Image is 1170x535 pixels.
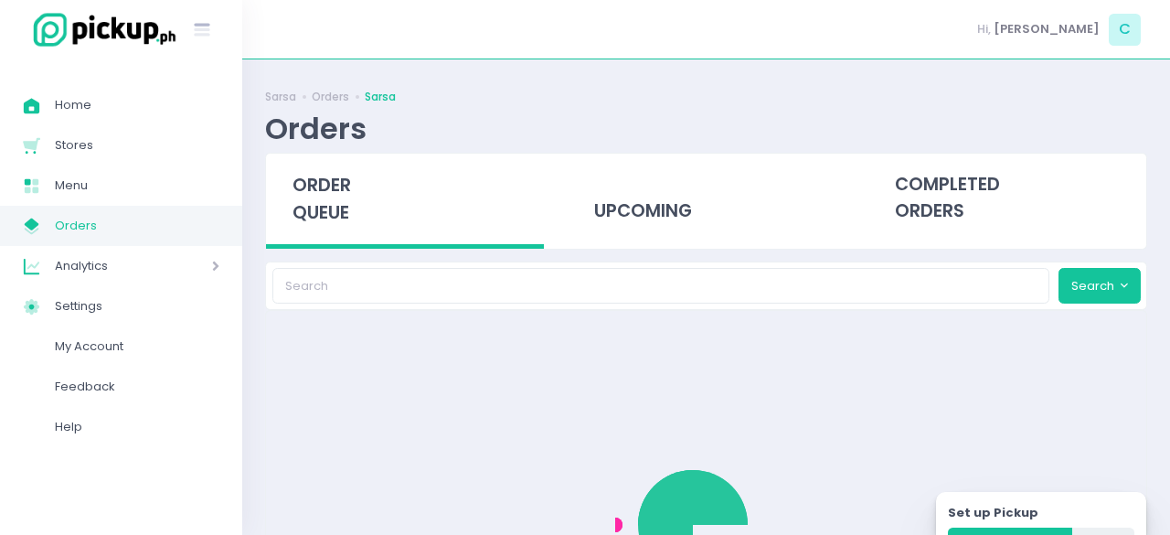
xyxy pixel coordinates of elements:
label: Set up Pickup [948,504,1038,522]
span: My Account [55,335,219,358]
span: [PERSON_NAME] [994,20,1100,38]
button: Search [1058,268,1141,303]
div: upcoming [567,154,845,243]
a: Sarsa [365,89,396,105]
span: Feedback [55,375,219,399]
span: order queue [292,173,351,225]
span: Help [55,415,219,439]
span: Orders [55,214,219,238]
a: Sarsa [265,89,296,105]
a: Orders [312,89,349,105]
span: Hi, [977,20,991,38]
span: Menu [55,174,219,198]
div: Orders [265,111,367,146]
span: Analytics [55,254,160,278]
span: Settings [55,294,219,318]
div: completed orders [868,154,1146,243]
img: logo [23,10,178,49]
span: Stores [55,134,219,157]
span: C [1109,14,1141,46]
span: Home [55,93,219,117]
input: Search [272,268,1050,303]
